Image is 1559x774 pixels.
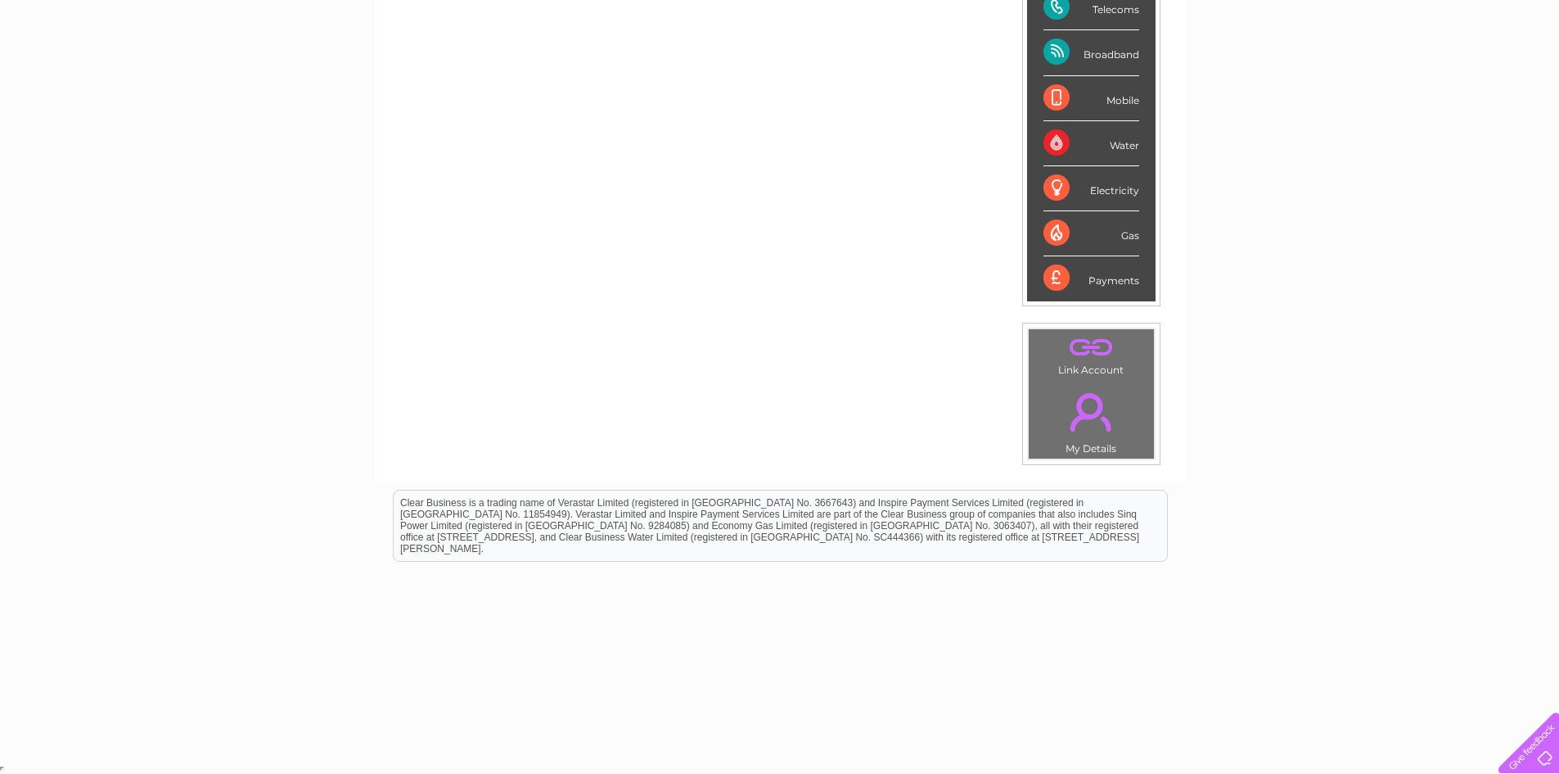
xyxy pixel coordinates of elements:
div: Electricity [1043,166,1139,211]
div: Payments [1043,256,1139,301]
div: Gas [1043,211,1139,256]
a: Log out [1505,70,1543,82]
a: Blog [1417,70,1440,82]
div: Clear Business is a trading name of Verastar Limited (registered in [GEOGRAPHIC_DATA] No. 3667643... [394,9,1167,79]
a: 0333 014 3131 [1250,8,1363,29]
a: Energy [1312,70,1348,82]
div: Water [1043,121,1139,166]
td: My Details [1028,379,1155,459]
td: Link Account [1028,328,1155,380]
div: Mobile [1043,76,1139,121]
a: . [1033,383,1150,441]
a: Contact [1450,70,1490,82]
img: logo.png [55,43,138,93]
a: Telecoms [1358,70,1407,82]
a: Water [1271,70,1302,82]
div: Broadband [1043,30,1139,75]
a: . [1033,333,1150,362]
